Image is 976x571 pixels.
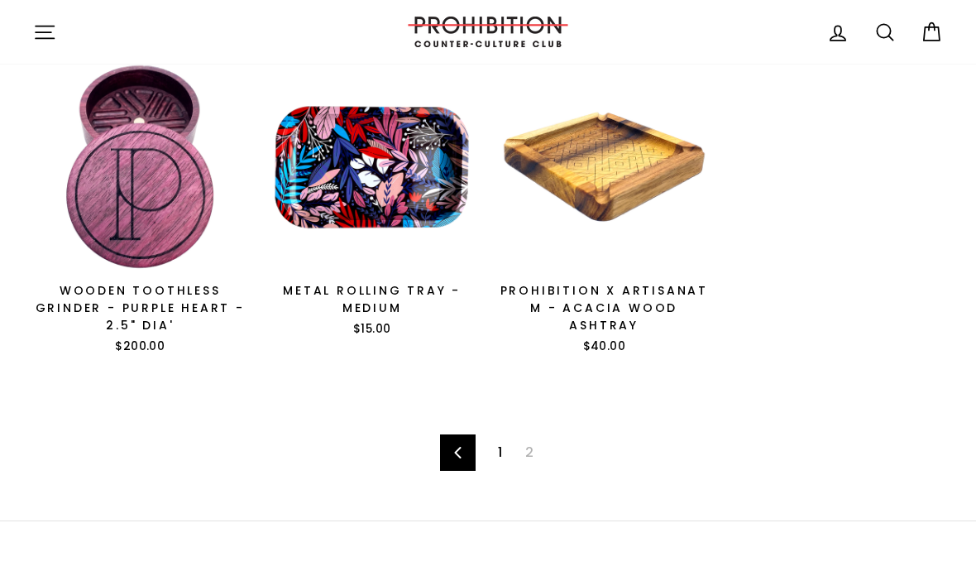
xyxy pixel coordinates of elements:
div: WOODEN TOOTHLESS GRINDER - PURPLE HEART - 2.5" DIA' [33,282,247,334]
div: PROHIBITION X ARTISANAT M - ACACIA WOOD ASHTRAY [497,282,711,334]
div: METAL ROLLING TRAY - MEDIUM [266,282,480,317]
div: $40.00 [497,338,711,355]
img: PROHIBITION COUNTER-CULTURE CLUB [405,17,571,47]
a: WOODEN TOOTHLESS GRINDER - PURPLE HEART - 2.5" DIA'$200.00 [33,60,247,360]
div: $200.00 [33,338,247,355]
div: $15.00 [266,321,480,338]
a: PROHIBITION X ARTISANAT M - ACACIA WOOD ASHTRAY$40.00 [497,60,711,360]
span: 2 [515,439,543,466]
a: 1 [488,439,512,466]
a: METAL ROLLING TRAY - MEDIUM$15.00 [266,60,480,343]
